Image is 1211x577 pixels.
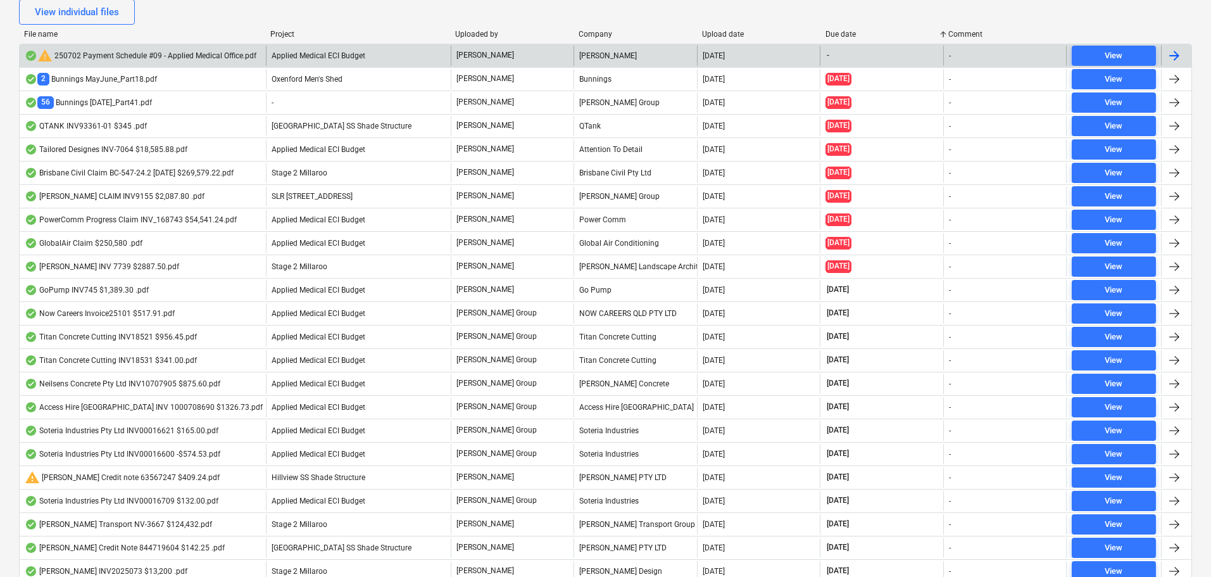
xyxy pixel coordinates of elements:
div: Soteria Industries [574,444,696,464]
button: View [1072,327,1156,347]
span: [DATE] [825,284,850,295]
div: NOW CAREERS QLD PTY LTD [574,303,696,324]
div: - [949,239,951,248]
div: [DATE] [703,473,725,482]
div: - [949,262,951,271]
div: View [1105,400,1122,415]
button: View [1072,303,1156,324]
div: 250702 Payment Schedule #09 - Applied Medical Office.pdf [25,48,256,63]
span: Applied Medical ECI Budget [272,215,365,224]
div: - [949,520,951,529]
div: [DATE] [703,497,725,505]
p: [PERSON_NAME] [456,284,514,295]
div: OCR finished [25,144,37,155]
div: - [949,426,951,435]
span: 56 [37,96,54,108]
div: QTANK INV93361-01 $345 .pdf [25,121,147,131]
div: View [1105,143,1122,157]
div: View [1105,447,1122,462]
span: [DATE] [825,190,851,202]
div: - [949,403,951,412]
div: [PERSON_NAME] INV 7739 $2887.50.pdf [25,262,179,272]
span: [DATE] [825,213,851,225]
span: [DATE] [825,331,850,342]
div: Titan Concrete Cutting INV18531 $341.00.pdf [25,355,197,365]
button: View [1072,163,1156,183]
div: View [1105,541,1122,555]
p: [PERSON_NAME] [456,214,514,225]
div: Titan Concrete Cutting [574,350,696,371]
span: Hillview SS Shade Structure [272,473,365,482]
button: View [1072,514,1156,535]
div: [PERSON_NAME] Landscape Architects [574,257,696,277]
span: [DATE] [825,143,851,155]
div: [DATE] [703,145,725,154]
div: GlobalAir Claim $250,580 .pdf [25,238,142,248]
div: View [1105,189,1122,204]
div: OCR finished [25,543,37,553]
div: [DATE] [703,520,725,529]
div: [PERSON_NAME] Transport NV-3667 $124,432.pdf [25,519,212,529]
button: View [1072,139,1156,160]
div: View [1105,49,1122,63]
button: View [1072,116,1156,136]
div: Titan Concrete Cutting INV18521 $956.45.pdf [25,332,197,342]
div: File name [24,30,260,39]
div: View [1105,424,1122,438]
div: - [949,98,951,107]
div: Soteria Industries Pty Ltd INV00016621 $165.00.pdf [25,426,218,436]
span: 2 [37,73,49,85]
div: View [1105,119,1122,134]
div: [PERSON_NAME] Credit note 63567247 $409.24.pdf [25,470,220,485]
p: [PERSON_NAME] [456,238,514,248]
span: - [272,98,273,107]
div: OCR finished [25,121,37,131]
div: GoPump INV745 $1,389.30 .pdf [25,285,149,295]
span: Applied Medical ECI Budget [272,286,365,295]
div: - [949,145,951,154]
div: [PERSON_NAME] CLAIM INV9155 $2,087.80 .pdf [25,191,204,201]
div: Soteria Industries [574,491,696,511]
div: - [949,286,951,295]
span: [DATE] [825,519,850,529]
div: Company [579,30,692,39]
div: [DATE] [703,333,725,341]
button: View [1072,186,1156,206]
div: Brisbane Civil Pty Ltd [574,163,696,183]
div: QTank [574,116,696,136]
div: Attention To Detail [574,139,696,160]
div: Titan Concrete Cutting [574,327,696,347]
div: OCR finished [25,238,37,248]
span: [DATE] [825,120,851,132]
button: View [1072,538,1156,558]
div: [DATE] [703,192,725,201]
p: [PERSON_NAME] [456,50,514,61]
div: - [949,473,951,482]
div: [PERSON_NAME] INV2025073 $13,200 .pdf [25,566,187,576]
p: [PERSON_NAME] [456,167,514,178]
div: [DATE] [703,215,725,224]
p: [PERSON_NAME] Group [456,495,537,506]
div: Uploaded by [455,30,568,39]
p: [PERSON_NAME] Group [456,448,537,459]
div: Power Comm [574,210,696,230]
span: [DATE] [825,495,850,506]
div: [DATE] [703,403,725,412]
div: - [949,168,951,177]
span: [DATE] [825,308,850,319]
div: Global Air Conditioning [574,233,696,253]
iframe: Chat Widget [1148,516,1211,577]
span: Applied Medical ECI Budget [272,403,365,412]
div: - [949,450,951,459]
div: [DATE] [703,51,725,60]
div: [PERSON_NAME] Credit Note 844719604 $142.25 .pdf [25,543,225,553]
div: OCR finished [25,402,37,412]
div: - [949,192,951,201]
div: OCR finished [25,332,37,342]
button: View [1072,69,1156,89]
div: [PERSON_NAME] PTY LTD [574,467,696,488]
div: View [1105,96,1122,110]
p: [PERSON_NAME] [456,261,514,272]
div: [DATE] [703,356,725,365]
div: OCR finished [25,355,37,365]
